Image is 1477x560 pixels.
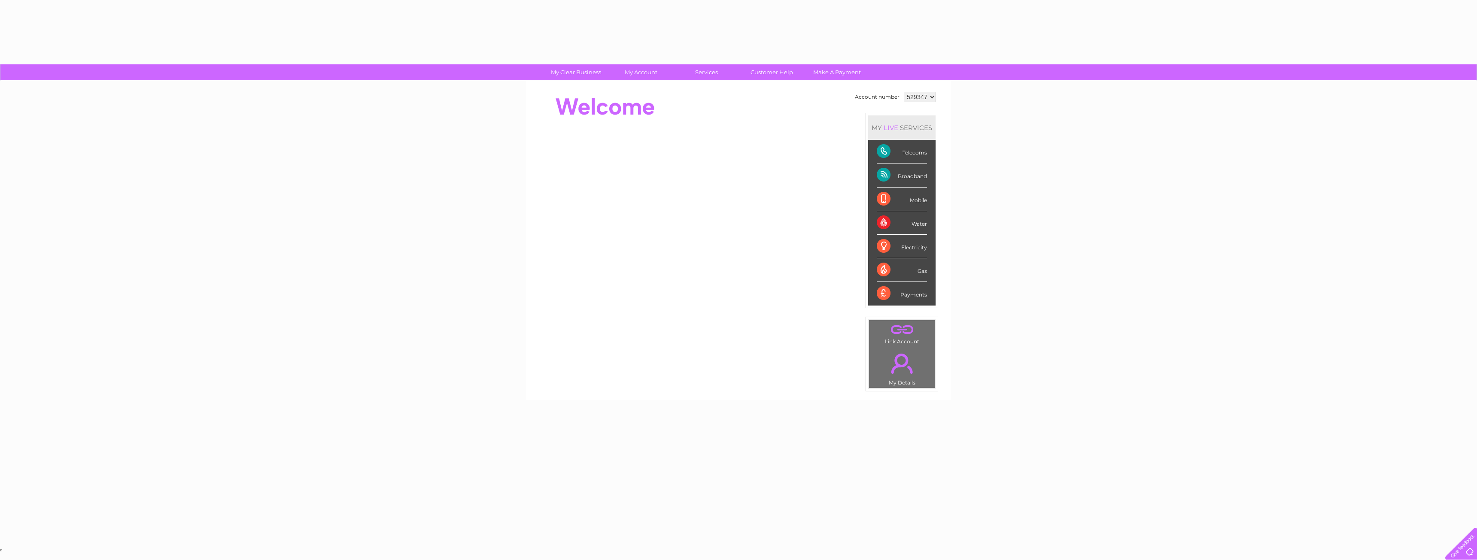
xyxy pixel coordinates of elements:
[877,163,927,187] div: Broadband
[877,140,927,163] div: Telecoms
[869,346,935,388] td: My Details
[869,320,935,347] td: Link Account
[877,258,927,282] div: Gas
[853,90,902,104] td: Account number
[871,348,933,378] a: .
[877,235,927,258] div: Electricity
[877,211,927,235] div: Water
[868,115,936,140] div: MY SERVICES
[736,64,807,80] a: Customer Help
[871,322,933,337] a: .
[802,64,872,80] a: Make A Payment
[877,188,927,211] div: Mobile
[606,64,677,80] a: My Account
[671,64,742,80] a: Services
[877,282,927,305] div: Payments
[882,124,900,132] div: LIVE
[541,64,611,80] a: My Clear Business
